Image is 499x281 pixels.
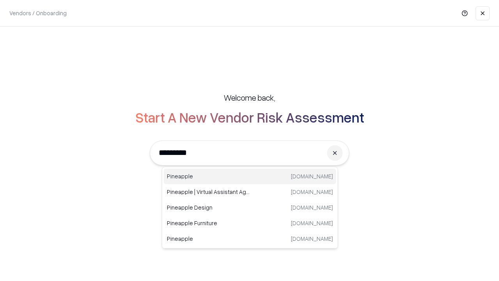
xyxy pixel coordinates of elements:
[9,9,67,17] p: Vendors / Onboarding
[291,188,333,196] p: [DOMAIN_NAME]
[291,235,333,243] p: [DOMAIN_NAME]
[167,219,250,227] p: Pineapple Furniture
[224,92,275,103] h5: Welcome back,
[162,167,338,249] div: Suggestions
[291,219,333,227] p: [DOMAIN_NAME]
[291,203,333,212] p: [DOMAIN_NAME]
[167,235,250,243] p: Pineapple
[167,172,250,180] p: Pineapple
[167,188,250,196] p: Pineapple | Virtual Assistant Agency
[135,109,364,125] h2: Start A New Vendor Risk Assessment
[291,172,333,180] p: [DOMAIN_NAME]
[167,203,250,212] p: Pineapple Design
